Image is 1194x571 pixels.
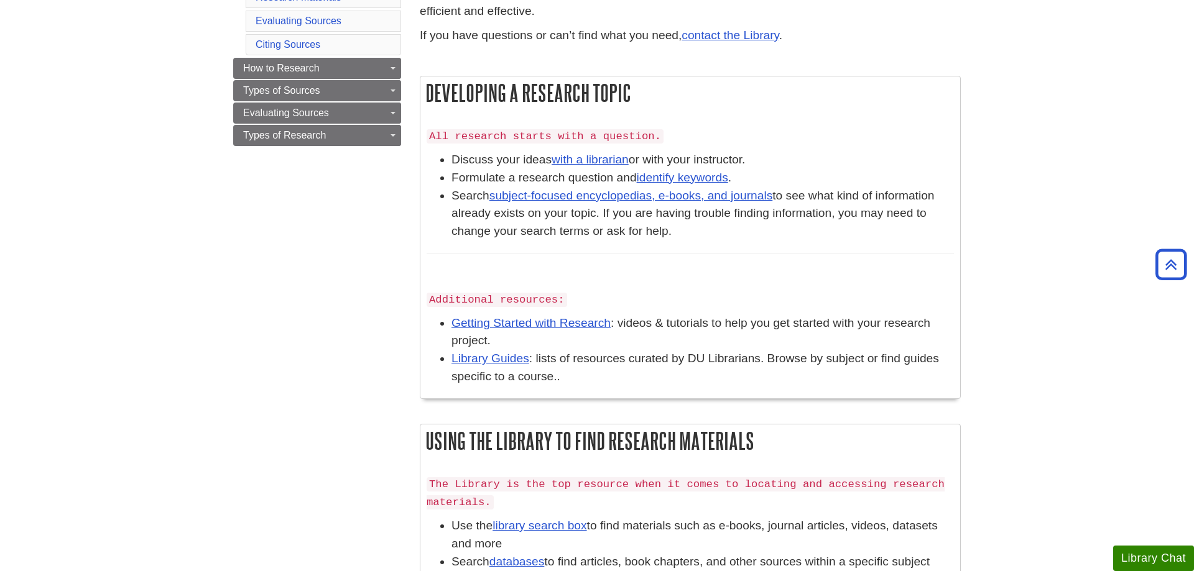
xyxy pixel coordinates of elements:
a: subject-focused encyclopedias, e-books, and journals [489,189,772,202]
span: Types of Research [243,130,326,140]
a: Types of Research [233,125,401,146]
a: How to Research [233,58,401,79]
li: Use the to find materials such as e-books, journal articles, videos, datasets and more [451,517,954,553]
a: identify keywords [637,171,728,184]
span: Types of Sources [243,85,320,96]
a: databases [489,555,545,568]
h2: Developing a Research Topic [420,76,960,109]
a: contact the Library [682,29,779,42]
p: If you have questions or can’t find what you need, . [420,27,961,45]
a: Back to Top [1151,256,1191,273]
code: All research starts with a question. [427,129,664,144]
code: Additional resources: [427,293,567,307]
span: Evaluating Sources [243,107,329,118]
a: with a librarian [552,153,629,166]
li: : lists of resources curated by DU Librarians. Browse by subject or find guides specific to a cou... [451,350,954,386]
h2: Using the Library to Find Research Materials [420,424,960,457]
code: The Library is the top resource when it comes to locating and accessing research materials. [427,477,945,509]
span: How to Research [243,63,320,73]
a: Types of Sources [233,80,401,101]
a: Getting Started with Research [451,316,611,329]
a: Evaluating Sources [256,16,341,26]
a: Evaluating Sources [233,103,401,124]
a: Citing Sources [256,39,320,50]
button: Library Chat [1113,546,1194,571]
li: : videos & tutorials to help you get started with your research project. [451,314,954,350]
a: library search box [493,519,586,532]
li: Discuss your ideas or with your instructor. [451,151,954,169]
li: Search to see what kind of information already exists on your topic. If you are having trouble fi... [451,187,954,240]
li: Formulate a research question and . [451,169,954,187]
a: Library Guides [451,352,529,365]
